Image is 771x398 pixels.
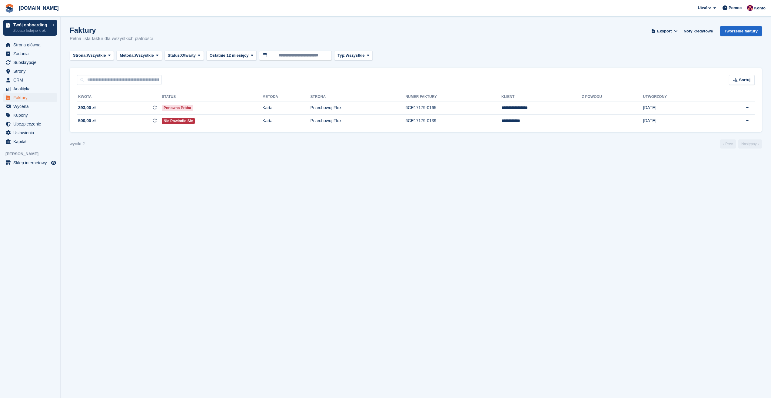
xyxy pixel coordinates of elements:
[120,52,135,59] span: Metoda:
[13,85,50,93] span: Analityka
[13,93,50,102] span: Faktury
[720,139,736,149] a: Poprzedni
[77,92,162,102] th: Kwota
[3,67,57,75] a: menu
[3,111,57,119] a: menu
[346,52,365,59] span: Wszystkie
[13,41,50,49] span: Strona główna
[5,151,60,157] span: [PERSON_NAME]
[162,118,195,124] span: Nie powiodło się
[50,159,57,166] a: Podgląd sklepu
[70,141,85,147] div: wyniki 2
[262,92,310,102] th: Metoda
[337,52,345,59] span: Typ:
[13,111,50,119] span: Kupony
[13,58,50,67] span: Subskrypcje
[3,76,57,84] a: menu
[310,115,405,127] td: Przechowuj Flex
[13,120,50,128] span: Ubezpieczenie
[747,5,753,11] img: Mateusz Kacwin
[206,51,257,61] button: Ostatnie 12 miesięcy
[310,92,405,102] th: Strona
[116,51,162,61] button: Metoda: Wszystkie
[73,52,87,59] span: Strona:
[13,102,50,111] span: Wycena
[168,52,181,59] span: Status:
[210,52,249,59] span: Ostatnie 12 miesięcy
[643,92,716,102] th: Utworzony
[3,20,57,36] a: Twój onboarding Zobacz kolejne kroki
[657,28,672,34] span: Eksport
[13,129,50,137] span: Ustawienia
[3,93,57,102] a: menu
[13,159,50,167] span: Sklep internetowy
[405,102,501,115] td: 6CE17179-0165
[262,102,310,115] td: Karta
[582,92,643,102] th: Z powodu
[78,105,96,111] span: 393,00 zł
[739,77,750,83] span: Sortuj
[13,76,50,84] span: CRM
[5,4,14,13] img: stora-icon-8386f47178a22dfd0bd8f6a31ec36ba5ce8667c1dd55bd0f319d3a0aa187defe.svg
[70,26,153,34] h1: Faktury
[13,23,49,27] p: Twój onboarding
[70,51,114,61] button: Strona: Wszystkie
[698,5,711,11] span: Utwórz
[87,52,106,59] span: Wszystkie
[3,49,57,58] a: menu
[405,92,501,102] th: Numer faktury
[181,52,196,59] span: Otwarty
[13,137,50,146] span: Kapitał
[681,26,716,36] a: Noty kredytowe
[650,26,679,36] button: Eksport
[3,159,57,167] a: menu
[78,118,96,124] span: 500,00 zł
[738,139,762,149] a: Następny
[3,58,57,67] a: menu
[13,28,49,33] p: Zobacz kolejne kroki
[310,102,405,115] td: Przechowuj Flex
[13,67,50,75] span: Strony
[501,92,582,102] th: Klient
[262,115,310,127] td: Karta
[334,51,373,61] button: Typ: Wszystkie
[13,49,50,58] span: Zadania
[162,92,262,102] th: Status
[719,139,763,149] nav: Page
[720,26,762,36] a: Tworzenie faktury
[3,85,57,93] a: menu
[135,52,154,59] span: Wszystkie
[70,35,153,42] p: Pełna lista faktur dla wszystkich płatności
[729,5,742,11] span: Pomoc
[643,115,716,127] td: [DATE]
[165,51,204,61] button: Status: Otwarty
[3,120,57,128] a: menu
[643,102,716,115] td: [DATE]
[3,137,57,146] a: menu
[754,5,766,11] span: Konto
[16,3,61,13] a: [DOMAIN_NAME]
[3,41,57,49] a: menu
[3,129,57,137] a: menu
[162,105,193,111] span: Ponowna próba
[405,115,501,127] td: 6CE17179-0139
[3,102,57,111] a: menu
